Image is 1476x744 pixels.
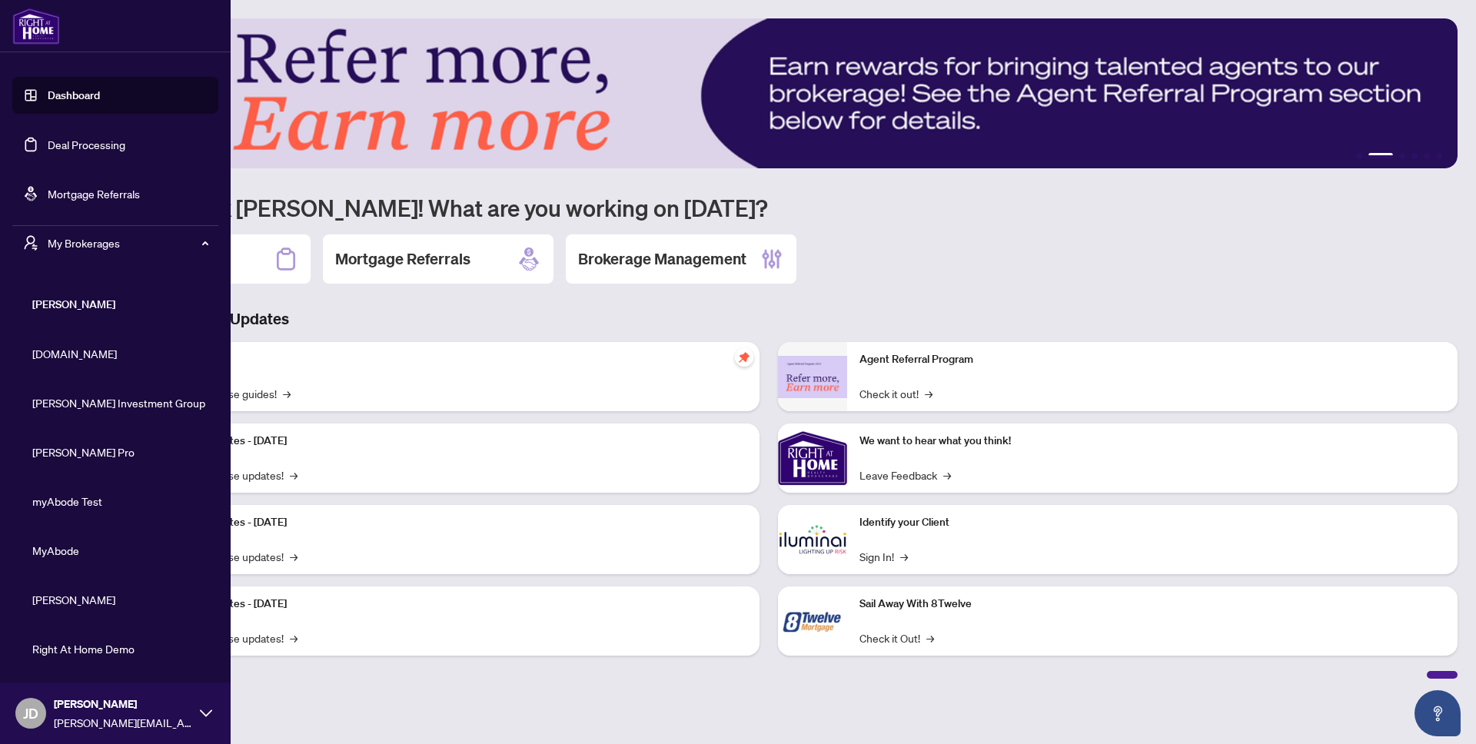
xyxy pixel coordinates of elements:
p: Platform Updates - [DATE] [161,596,747,613]
span: → [925,385,932,402]
span: → [290,467,298,483]
span: [DOMAIN_NAME] [32,345,208,362]
button: 5 [1424,153,1430,159]
span: user-switch [23,235,38,251]
button: 1 [1356,153,1362,159]
button: 3 [1399,153,1405,159]
p: Agent Referral Program [859,351,1445,368]
h2: Mortgage Referrals [335,248,470,270]
h3: Brokerage & Industry Updates [80,308,1458,330]
span: myAbode Test [32,493,208,510]
span: My Brokerages [48,234,208,251]
img: logo [12,8,60,45]
button: 6 [1436,153,1442,159]
p: We want to hear what you think! [859,433,1445,450]
button: 4 [1411,153,1418,159]
button: 2 [1368,153,1393,159]
a: Dashboard [48,88,100,102]
a: Mortgage Referrals [48,187,140,201]
span: [PERSON_NAME] [32,296,208,313]
img: Agent Referral Program [778,356,847,398]
span: [PERSON_NAME] [54,696,192,712]
span: → [943,467,951,483]
a: Deal Processing [48,138,125,151]
p: Self-Help [161,351,747,368]
a: Check it Out!→ [859,629,934,646]
span: JD [23,702,38,724]
span: [PERSON_NAME] [32,591,208,608]
p: Platform Updates - [DATE] [161,433,747,450]
span: [PERSON_NAME] Investment Group [32,394,208,411]
a: Leave Feedback→ [859,467,951,483]
a: Sign In!→ [859,548,908,565]
span: → [900,548,908,565]
p: Sail Away With 8Twelve [859,596,1445,613]
img: We want to hear what you think! [778,423,847,493]
button: Open asap [1414,690,1461,736]
span: → [290,629,298,646]
p: Platform Updates - [DATE] [161,514,747,531]
a: Check it out!→ [859,385,932,402]
span: [PERSON_NAME] Pro [32,443,208,460]
span: pushpin [735,348,753,367]
span: MyAbode [32,542,208,559]
span: [PERSON_NAME][EMAIL_ADDRESS][PERSON_NAME][DOMAIN_NAME] [54,714,192,731]
h2: Brokerage Management [578,248,746,270]
img: Slide 1 [80,18,1458,168]
span: → [283,385,291,402]
span: → [926,629,934,646]
span: Right At Home Demo [32,640,208,657]
p: Identify your Client [859,514,1445,531]
img: Identify your Client [778,505,847,574]
h1: Welcome back [PERSON_NAME]! What are you working on [DATE]? [80,193,1458,222]
img: Sail Away With 8Twelve [778,586,847,656]
span: → [290,548,298,565]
